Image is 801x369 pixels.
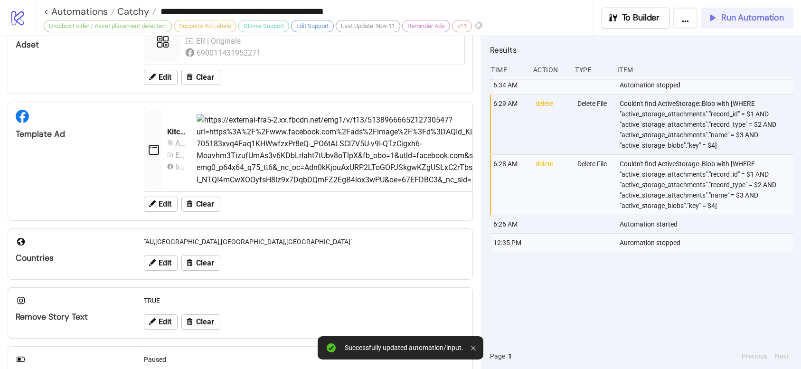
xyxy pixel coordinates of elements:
div: 12:35 PM [492,234,528,252]
div: TRUE [140,292,469,310]
div: Action [532,61,568,79]
img: https://external-fra5-2.xx.fbcdn.net/emg1/v/t13/5138966665212730547?url=https%3A%2F%2Fwww.faceboo... [197,114,770,186]
div: Automation started [619,215,796,233]
h2: Results [490,44,793,56]
span: To Builder [622,12,660,23]
a: Catchy [115,7,156,16]
div: Remove Story Text [16,312,128,322]
span: Edit [159,318,171,326]
div: v11 [452,20,472,32]
div: Delete File [576,155,612,215]
div: 690011431952271 [175,161,185,173]
button: Clear [181,314,220,330]
button: Run Automation [701,8,793,28]
button: Edit [144,314,178,330]
div: Automatic 1 [175,137,185,149]
span: Catchy [115,5,149,18]
span: Edit [159,259,171,267]
button: ... [673,8,697,28]
div: ER | Originals [175,149,185,161]
div: 6:34 AM [492,76,528,94]
div: Last Update: Nov-11 [336,20,400,32]
span: Clear [196,73,214,82]
div: ER | Originals [196,35,243,47]
div: "AU,[GEOGRAPHIC_DATA],[GEOGRAPHIC_DATA],[GEOGRAPHIC_DATA]" [140,233,469,251]
button: To Builder [602,8,670,28]
div: Template Ad [16,129,128,140]
div: Automation stopped [619,234,796,252]
div: Dropbox Folder / Asset placement detection [44,20,172,32]
div: Edit Support [291,20,334,32]
button: Previous [739,351,770,361]
div: Automation stopped [619,76,796,94]
div: Adset [16,39,128,50]
button: Edit [144,70,178,85]
div: delete [535,155,570,215]
span: Edit [159,73,171,82]
div: Successfully updated automation/input. [345,344,463,352]
div: Countries [16,253,128,264]
button: Clear [181,70,220,85]
div: Delete File [576,95,612,154]
button: Clear [181,197,220,212]
span: Clear [196,318,214,326]
span: Edit [159,200,171,208]
button: Edit [144,197,178,212]
button: Clear [181,255,220,271]
div: Supports Ad Labels [174,20,236,32]
div: Couldn't find ActiveStorage::Blob with [WHERE "active_storage_attachments"."record_id" = $1 AND "... [619,155,796,215]
div: Paused [140,350,469,369]
span: Clear [196,200,214,208]
button: Next [772,351,792,361]
div: Reminder Ads [402,20,450,32]
div: GDrive Support [238,20,289,32]
div: Kitchn Template [167,127,189,137]
button: 1 [505,351,515,361]
div: 6:29 AM [492,95,528,154]
span: Page [490,351,505,361]
div: Couldn't find ActiveStorage::Blob with [WHERE "active_storage_attachments"."record_id" = $1 AND "... [619,95,796,154]
div: Type [574,61,610,79]
button: Edit [144,255,178,271]
div: Time [490,61,526,79]
div: 690011431952271 [197,47,263,59]
div: delete [535,95,570,154]
div: Item [616,61,793,79]
a: < Automations [44,7,115,16]
div: 6:26 AM [492,215,528,233]
div: 6:28 AM [492,155,528,215]
span: Clear [196,259,214,267]
span: Run Automation [721,12,784,23]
